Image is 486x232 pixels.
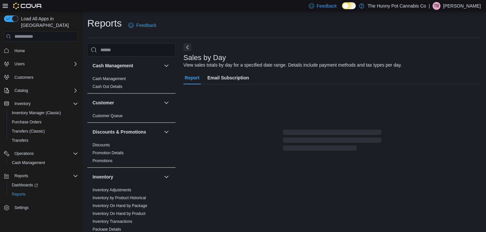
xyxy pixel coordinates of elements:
[93,129,146,135] h3: Discounts & Promotions
[1,59,81,69] button: Users
[12,172,31,180] button: Reports
[7,136,81,145] button: Transfers
[429,2,430,10] p: |
[1,46,81,55] button: Home
[87,17,122,30] h1: Reports
[12,150,36,158] button: Operations
[93,227,121,232] a: Package Details
[93,158,113,163] a: Promotions
[93,195,146,200] span: Inventory by Product Historical
[9,181,41,189] a: Dashboards
[9,118,44,126] a: Purchase Orders
[93,150,124,156] span: Promotion Details
[93,113,122,118] span: Customer Queue
[93,174,161,180] button: Inventory
[1,171,81,180] button: Reports
[93,158,113,163] span: Promotions
[93,187,131,193] span: Inventory Adjustments
[93,219,132,224] a: Inventory Transactions
[12,150,78,158] span: Operations
[12,100,33,108] button: Inventory
[12,46,78,54] span: Home
[12,182,38,188] span: Dashboards
[9,190,28,198] a: Reports
[87,112,176,122] div: Customer
[9,190,78,198] span: Reports
[12,203,78,212] span: Settings
[14,101,31,106] span: Inventory
[93,143,110,147] a: Discounts
[1,86,81,95] button: Catalog
[1,99,81,108] button: Inventory
[12,110,61,116] span: Inventory Manager (Classic)
[9,159,78,167] span: Cash Management
[93,211,145,216] span: Inventory On Hand by Product
[12,172,78,180] span: Reports
[12,100,78,108] span: Inventory
[9,181,78,189] span: Dashboards
[93,129,161,135] button: Discounts & Promotions
[93,211,145,216] a: Inventory On Hand by Product
[93,62,161,69] button: Cash Management
[183,54,226,62] h3: Sales by Day
[443,2,481,10] p: [PERSON_NAME]
[9,127,78,135] span: Transfers (Classic)
[126,19,159,32] a: Feedback
[12,204,31,212] a: Settings
[14,88,28,93] span: Catalog
[183,43,191,51] button: Next
[93,151,124,155] a: Promotion Details
[12,138,28,143] span: Transfers
[12,74,36,81] a: Customers
[9,137,31,144] a: Transfers
[9,109,64,117] a: Inventory Manager (Classic)
[93,76,126,81] span: Cash Management
[162,173,170,181] button: Inventory
[434,2,439,10] span: TB
[93,76,126,81] a: Cash Management
[12,87,78,95] span: Catalog
[9,109,78,117] span: Inventory Manager (Classic)
[12,87,31,95] button: Catalog
[9,118,78,126] span: Purchase Orders
[7,158,81,167] button: Cash Management
[317,3,337,9] span: Feedback
[14,61,25,67] span: Users
[12,192,26,197] span: Reports
[93,62,133,69] h3: Cash Management
[14,75,33,80] span: Customers
[93,203,147,208] span: Inventory On Hand by Package
[1,203,81,212] button: Settings
[207,71,249,84] span: Email Subscription
[185,71,200,84] span: Report
[14,205,29,210] span: Settings
[7,117,81,127] button: Purchase Orders
[93,188,131,192] a: Inventory Adjustments
[87,141,176,167] div: Discounts & Promotions
[14,151,34,156] span: Operations
[12,129,45,134] span: Transfers (Classic)
[4,43,78,229] nav: Complex example
[368,2,426,10] p: The Hunny Pot Cannabis Co
[342,2,356,9] input: Dark Mode
[342,9,342,10] span: Dark Mode
[12,160,45,165] span: Cash Management
[7,180,81,190] a: Dashboards
[93,99,161,106] button: Customer
[12,60,78,68] span: Users
[7,190,81,199] button: Reports
[7,108,81,117] button: Inventory Manager (Classic)
[162,62,170,70] button: Cash Management
[93,84,122,89] a: Cash Out Details
[183,62,402,69] div: View sales totals by day for a specified date range. Details include payment methods and tax type...
[1,149,81,158] button: Operations
[162,128,170,136] button: Discounts & Promotions
[136,22,156,29] span: Feedback
[283,131,381,152] span: Loading
[12,73,78,81] span: Customers
[162,99,170,107] button: Customer
[14,48,25,53] span: Home
[7,127,81,136] button: Transfers (Classic)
